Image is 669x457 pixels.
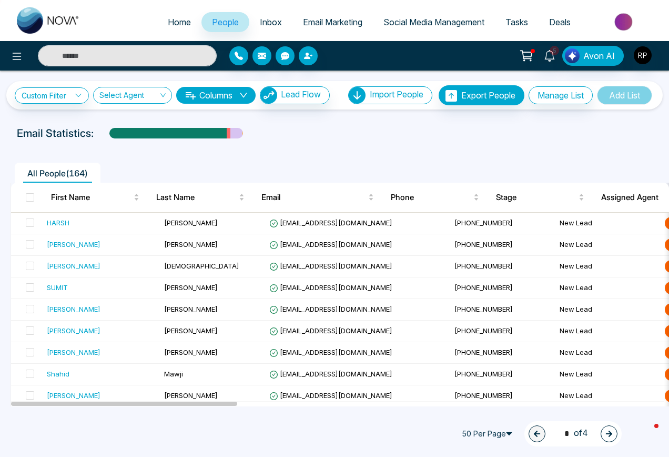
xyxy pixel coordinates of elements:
[555,277,661,299] td: New Lead
[558,426,588,441] span: of 4
[555,299,661,321] td: New Lead
[555,342,661,364] td: New Lead
[164,370,183,378] span: Mawji
[164,218,218,227] span: [PERSON_NAME]
[505,17,528,27] span: Tasks
[454,218,513,227] span: [PHONE_NUMBER]
[537,46,562,64] a: 5
[260,17,282,27] span: Inbox
[529,86,593,104] button: Manage List
[281,89,321,100] span: Lead Flow
[164,240,218,249] span: [PERSON_NAME]
[269,262,392,270] span: [EMAIL_ADDRESS][DOMAIN_NAME]
[370,89,423,100] span: Import People
[457,425,520,442] span: 50 Per Page
[269,218,392,227] span: [EMAIL_ADDRESS][DOMAIN_NAME]
[164,262,239,270] span: [DEMOGRAPHIC_DATA]
[15,87,89,104] a: Custom Filter
[157,12,201,32] a: Home
[269,240,392,249] span: [EMAIL_ADDRESS][DOMAIN_NAME]
[292,12,373,32] a: Email Marketing
[454,391,513,400] span: [PHONE_NUMBER]
[269,391,392,400] span: [EMAIL_ADDRESS][DOMAIN_NAME]
[539,12,581,32] a: Deals
[269,283,392,292] span: [EMAIL_ADDRESS][DOMAIN_NAME]
[373,12,495,32] a: Social Media Management
[164,391,218,400] span: [PERSON_NAME]
[303,17,362,27] span: Email Marketing
[47,390,100,401] div: [PERSON_NAME]
[550,46,559,55] span: 5
[633,421,658,446] iframe: Intercom live chat
[454,305,513,313] span: [PHONE_NUMBER]
[47,239,100,250] div: [PERSON_NAME]
[555,234,661,256] td: New Lead
[47,369,69,379] div: Shahid
[148,183,253,212] th: Last Name
[383,17,484,27] span: Social Media Management
[495,12,539,32] a: Tasks
[17,7,80,34] img: Nova CRM Logo
[391,191,471,204] span: Phone
[496,191,576,204] span: Stage
[583,49,615,62] span: Avon AI
[212,17,239,27] span: People
[164,348,218,356] span: [PERSON_NAME]
[43,183,148,212] th: First Name
[549,17,571,27] span: Deals
[47,325,100,336] div: [PERSON_NAME]
[439,85,524,105] button: Export People
[256,86,330,104] a: Lead FlowLead Flow
[201,12,249,32] a: People
[17,125,94,141] p: Email Statistics:
[47,304,100,314] div: [PERSON_NAME]
[555,213,661,234] td: New Lead
[51,191,131,204] span: First Name
[555,256,661,277] td: New Lead
[164,305,218,313] span: [PERSON_NAME]
[461,90,515,101] span: Export People
[253,183,382,212] th: Email
[23,168,92,178] span: All People ( 164 )
[454,283,513,292] span: [PHONE_NUMBER]
[269,326,392,335] span: [EMAIL_ADDRESS][DOMAIN_NAME]
[260,86,330,104] button: Lead Flow
[488,183,593,212] th: Stage
[47,217,69,228] div: HARSH
[164,283,218,292] span: [PERSON_NAME]
[47,261,100,271] div: [PERSON_NAME]
[454,262,513,270] span: [PHONE_NUMBER]
[164,326,218,335] span: [PERSON_NAME]
[382,183,488,212] th: Phone
[634,46,652,64] img: User Avatar
[239,91,248,100] span: down
[555,385,661,407] td: New Lead
[269,305,392,313] span: [EMAIL_ADDRESS][DOMAIN_NAME]
[47,347,100,357] div: [PERSON_NAME]
[454,348,513,356] span: [PHONE_NUMBER]
[249,12,292,32] a: Inbox
[454,240,513,249] span: [PHONE_NUMBER]
[269,370,392,378] span: [EMAIL_ADDRESS][DOMAIN_NAME]
[454,326,513,335] span: [PHONE_NUMBER]
[454,370,513,378] span: [PHONE_NUMBER]
[555,321,661,342] td: New Lead
[586,10,663,34] img: Market-place.gif
[555,364,661,385] td: New Lead
[156,191,237,204] span: Last Name
[176,87,256,104] button: Columnsdown
[47,282,68,293] div: SUMIT
[562,46,624,66] button: Avon AI
[168,17,191,27] span: Home
[261,191,366,204] span: Email
[260,87,277,104] img: Lead Flow
[269,348,392,356] span: [EMAIL_ADDRESS][DOMAIN_NAME]
[565,48,580,63] img: Lead Flow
